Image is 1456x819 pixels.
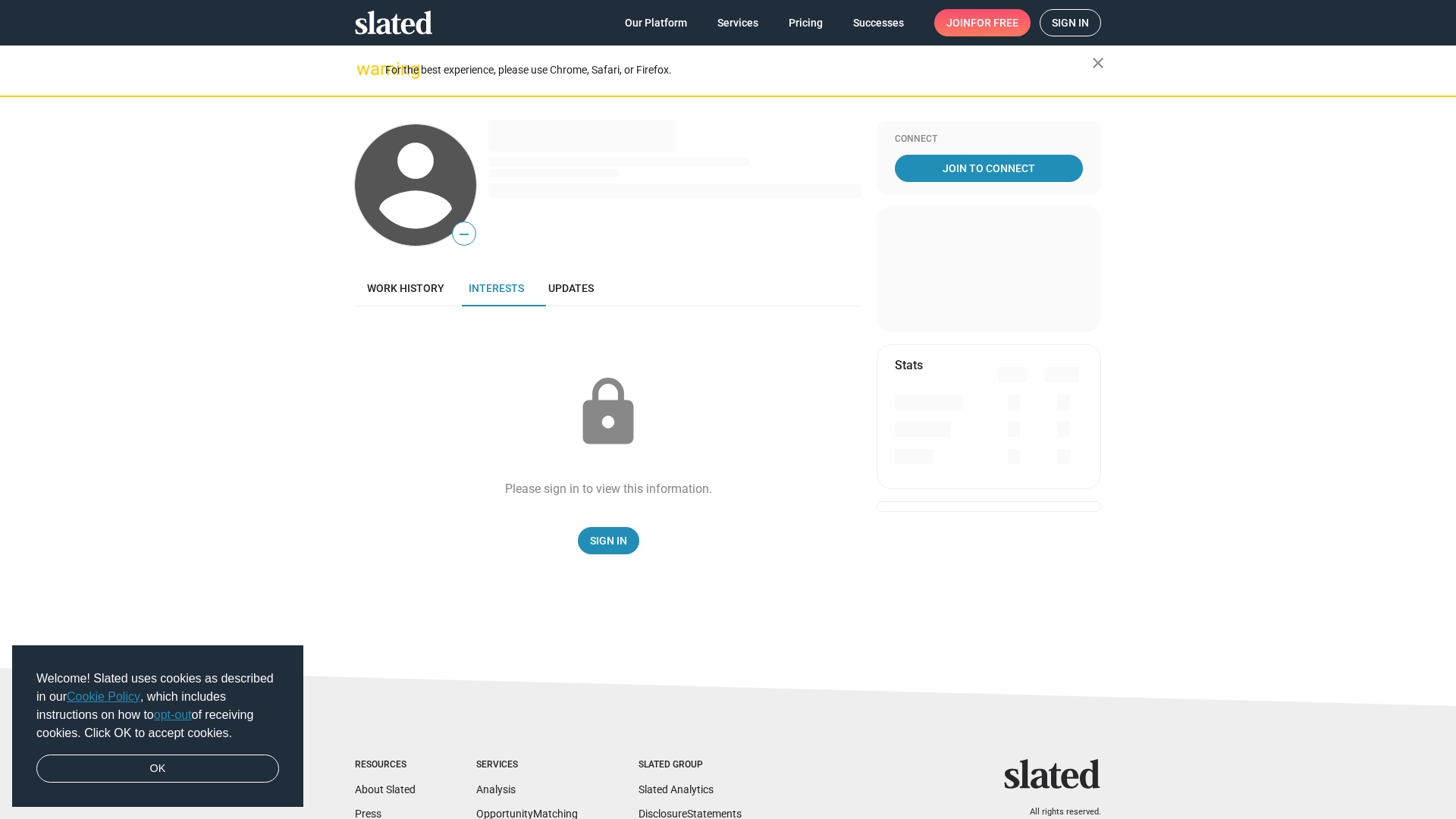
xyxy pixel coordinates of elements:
div: For the best experience, please use Chrome, Safari, or Firefox. [385,60,1092,80]
span: Services [717,9,758,36]
a: Successes [841,9,916,36]
mat-icon: close [1089,54,1107,72]
a: Services [705,9,770,36]
a: Joinfor free [934,9,1031,36]
span: — [453,224,475,244]
span: Sign in [1052,10,1089,36]
a: Sign in [1040,9,1101,36]
div: Please sign in to view this information. [505,481,712,497]
mat-icon: warning [356,60,375,78]
span: Successes [853,9,904,36]
mat-icon: lock [570,375,646,450]
span: Join [946,9,1018,36]
span: Join To Connect [898,155,1080,182]
a: Work history [355,270,457,306]
a: dismiss cookie message [36,755,279,783]
a: Sign In [578,527,639,554]
a: Our Platform [613,9,699,36]
div: Connect [895,133,1083,146]
a: Join To Connect [895,155,1083,182]
span: Pricing [789,9,823,36]
span: Work history [367,282,444,294]
div: Slated Group [639,759,742,771]
a: Updates [536,270,606,306]
span: Sign In [590,527,627,554]
mat-card-title: Stats [895,357,923,373]
a: Cookie Policy [67,690,140,703]
span: for free [971,9,1018,36]
a: About Slated [355,783,416,795]
a: Analysis [476,783,516,795]
a: Pricing [777,9,835,36]
span: Interests [469,282,524,294]
span: Welcome! Slated uses cookies as described in our , which includes instructions on how to of recei... [36,670,279,742]
span: Our Platform [625,9,687,36]
div: cookieconsent [12,645,303,808]
a: opt-out [154,708,192,721]
a: Slated Analytics [639,783,714,795]
span: Updates [548,282,594,294]
a: Interests [457,270,536,306]
div: Resources [355,759,416,771]
div: Services [476,759,578,771]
